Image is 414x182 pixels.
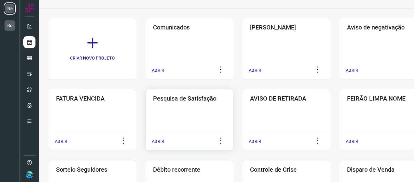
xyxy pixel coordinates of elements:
[346,138,358,145] p: ABRIR
[153,166,226,173] h3: Débito recorrente
[250,95,323,102] h3: AVISO DE RETIRADA
[4,2,16,15] li: Ne
[70,55,115,61] p: CRIAR NOVO PROJETO
[250,166,323,173] h3: Controle de Crise
[56,95,129,102] h3: FATURA VENCIDA
[152,138,164,145] p: ABRIR
[250,24,323,31] h3: [PERSON_NAME]
[152,67,164,74] p: ABRIR
[249,67,261,74] p: ABRIR
[25,4,34,13] img: Logo
[26,171,33,178] img: 47c40af94961a9f83d4b05d5585d06bd.jpg
[56,166,129,173] h3: Sorteio Seguidores
[4,19,16,32] li: Bo
[153,24,226,31] h3: Comunicados
[346,67,358,74] p: ABRIR
[55,138,67,145] p: ABRIR
[153,95,226,102] h3: Pesquisa de Satisfação
[249,138,261,145] p: ABRIR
